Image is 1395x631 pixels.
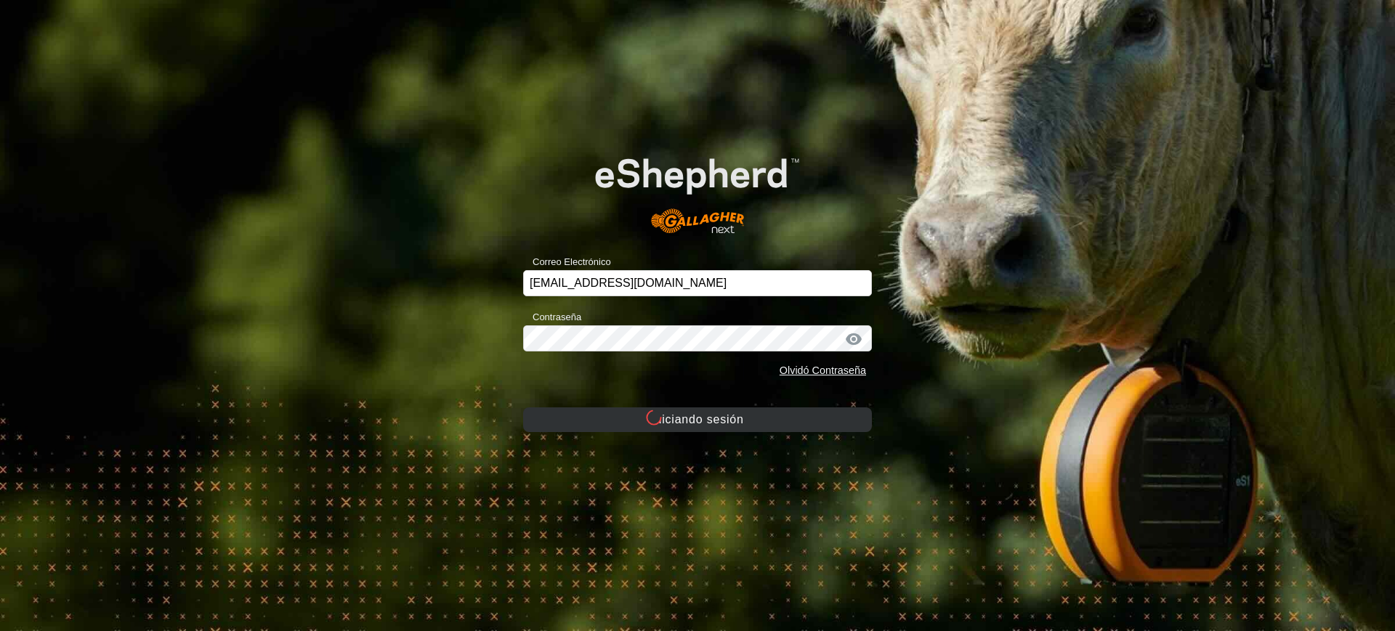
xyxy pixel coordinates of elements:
[558,129,837,248] img: Logo de eShepherd
[523,407,872,432] button: Iniciando sesión
[523,310,581,325] label: Contraseña
[780,365,866,376] a: Olvidó Contraseña
[523,270,872,296] input: Correo Electrónico
[523,255,611,269] label: Correo Electrónico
